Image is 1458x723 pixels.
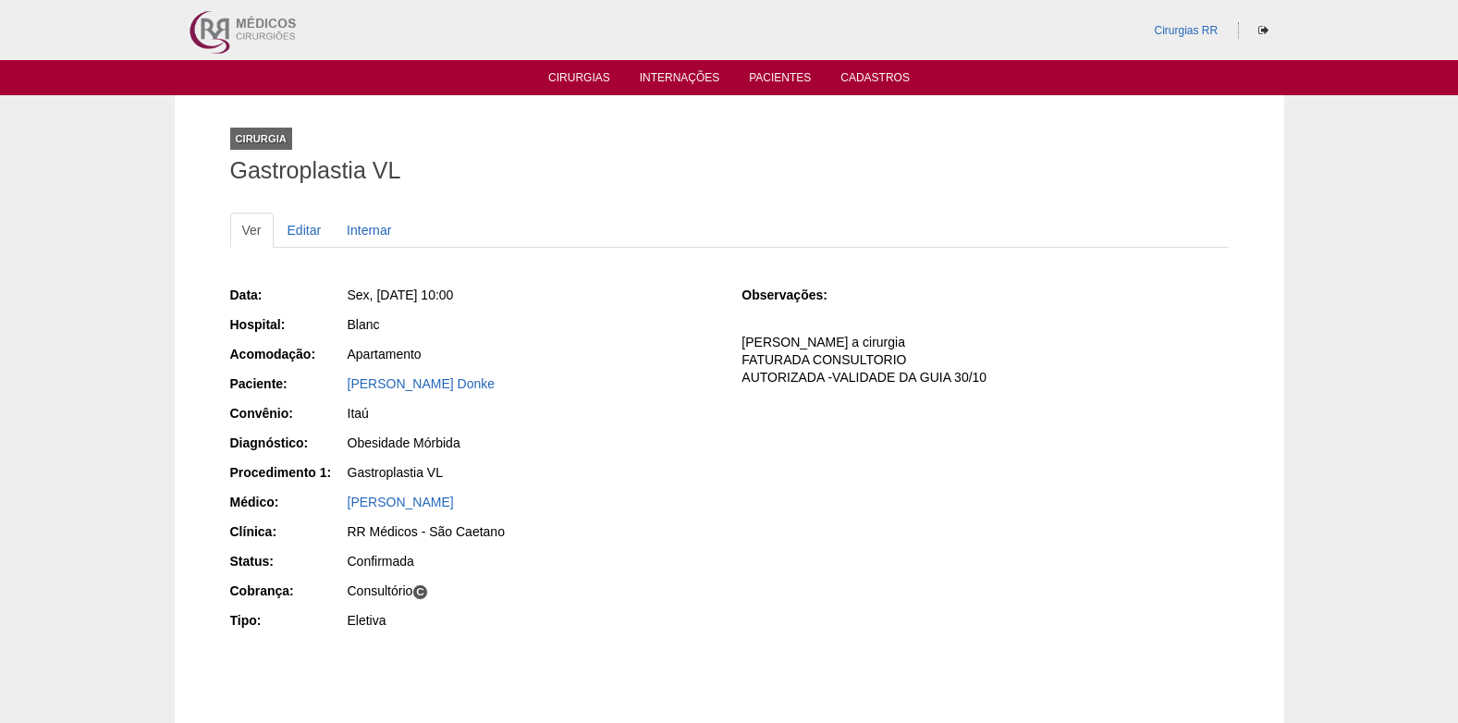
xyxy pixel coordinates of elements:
a: Editar [276,213,334,248]
a: Cirurgias RR [1154,24,1218,37]
a: Pacientes [749,71,811,90]
div: Obesidade Mórbida [348,434,717,452]
div: Hospital: [230,315,346,334]
p: [PERSON_NAME] a cirurgia FATURADA CONSULTORIO AUTORIZADA -VALIDADE DA GUIA 30/10 [741,334,1228,386]
div: Confirmada [348,552,717,570]
a: Ver [230,213,274,248]
div: Paciente: [230,374,346,393]
span: Sex, [DATE] 10:00 [348,288,454,302]
div: Observações: [741,286,857,304]
div: Eletiva [348,611,717,630]
div: Convênio: [230,404,346,423]
a: Internações [640,71,720,90]
div: Blanc [348,315,717,334]
a: Cirurgias [548,71,610,90]
a: Cadastros [840,71,910,90]
div: Apartamento [348,345,717,363]
div: Médico: [230,493,346,511]
h1: Gastroplastia VL [230,159,1229,182]
div: Consultório [348,582,717,600]
div: Cirurgia [230,128,292,150]
div: Status: [230,552,346,570]
i: Sair [1258,25,1268,36]
a: [PERSON_NAME] [348,495,454,509]
div: Acomodação: [230,345,346,363]
div: Cobrança: [230,582,346,600]
div: Clínica: [230,522,346,541]
span: C [412,584,428,600]
div: Itaú [348,404,717,423]
a: [PERSON_NAME] Donke [348,376,496,391]
a: Internar [335,213,403,248]
div: Procedimento 1: [230,463,346,482]
div: RR Médicos - São Caetano [348,522,717,541]
div: Data: [230,286,346,304]
div: Gastroplastia VL [348,463,717,482]
div: Tipo: [230,611,346,630]
div: Diagnóstico: [230,434,346,452]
